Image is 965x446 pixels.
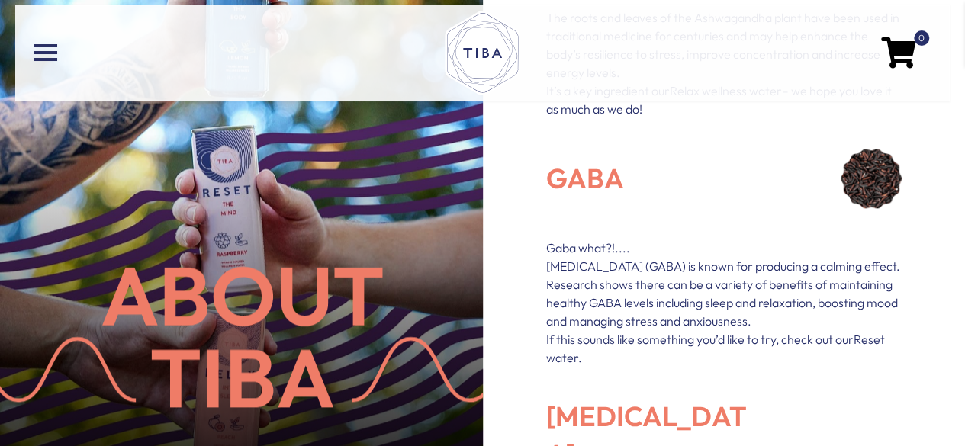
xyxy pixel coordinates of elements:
[914,30,929,46] span: 0
[546,239,902,257] p: Gaba what?!....
[546,332,885,365] a: Reset water
[841,149,902,208] img: GABA
[546,330,902,367] p: If this sounds like something you’d like to try, check out our .
[546,257,902,330] p: [MEDICAL_DATA] (GABA) is known for producing a calming effect. Research shows there can be a vari...
[546,161,624,195] span: GABA
[881,42,915,60] a: 0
